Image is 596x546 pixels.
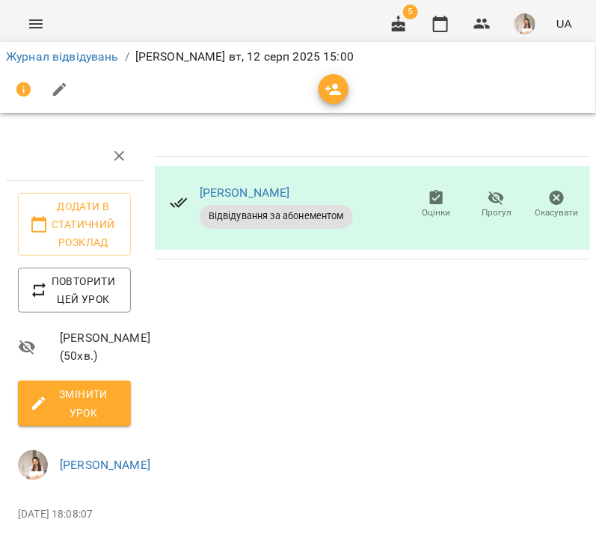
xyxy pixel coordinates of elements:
li: / [125,48,129,66]
span: Оцінки [422,206,450,219]
span: Прогул [482,206,511,219]
img: 712aada8251ba8fda70bc04018b69839.jpg [514,13,535,34]
nav: breadcrumb [6,48,590,66]
span: [PERSON_NAME] ( 50 хв. ) [60,329,131,364]
button: Повторити цей урок [18,268,131,313]
p: [DATE] 18:08:07 [18,507,131,522]
span: Скасувати [535,206,579,219]
span: 5 [403,4,418,19]
button: Змінити урок [18,381,131,426]
span: Змінити урок [30,385,119,421]
a: [PERSON_NAME] [60,458,150,472]
button: UA [550,10,578,37]
p: [PERSON_NAME] вт, 12 серп 2025 15:00 [135,48,354,66]
button: Додати в статичний розклад [18,193,131,256]
a: Журнал відвідувань [6,49,119,64]
span: Повторити цей урок [30,272,119,308]
span: UA [556,16,572,31]
button: Прогул [467,184,527,226]
span: Відвідування за абонементом [200,209,353,223]
span: Додати в статичний розклад [30,197,119,251]
button: Оцінки [406,184,467,226]
button: Скасувати [526,184,587,226]
img: 712aada8251ba8fda70bc04018b69839.jpg [18,450,48,480]
a: [PERSON_NAME] [200,185,290,200]
button: Menu [18,6,54,42]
